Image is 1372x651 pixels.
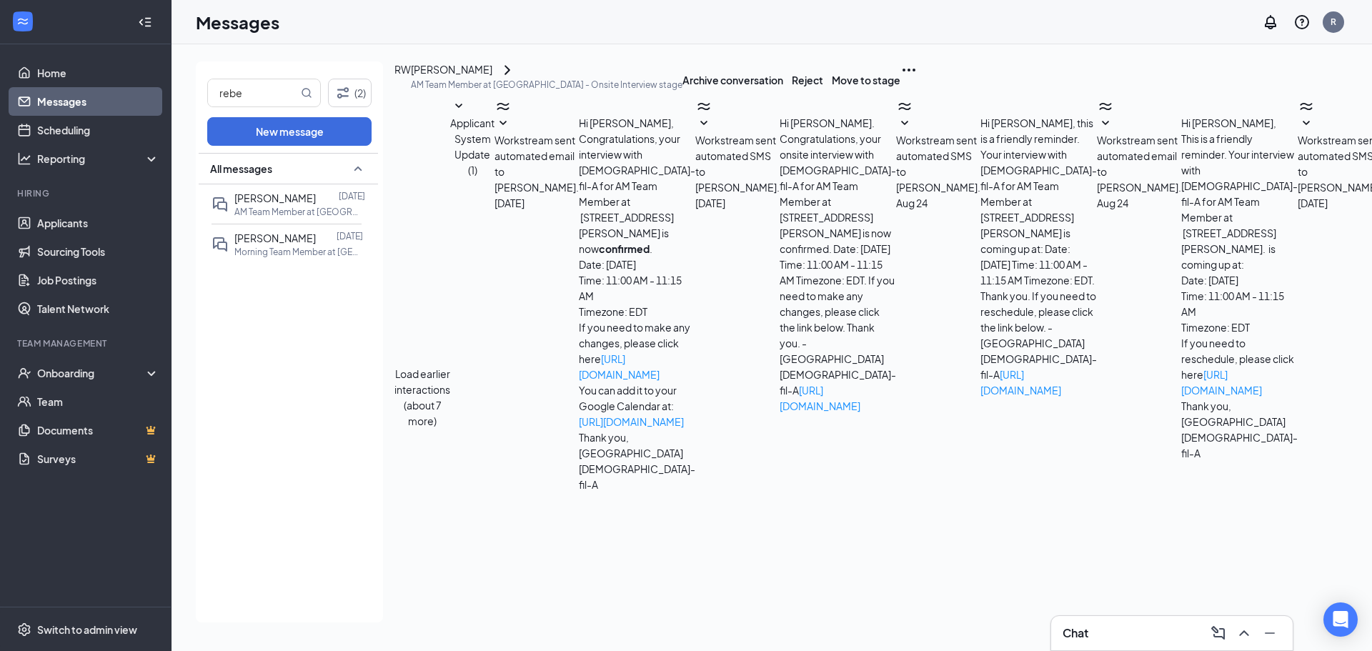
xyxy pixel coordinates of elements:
[1331,16,1336,28] div: R
[394,366,450,429] button: Load earlier interactions (about 7 more)
[337,230,363,242] p: [DATE]
[1181,115,1298,131] p: Hi [PERSON_NAME],
[1181,272,1298,335] p: Date: [DATE] Time: 11:00 AM - 11:15 AM Timezone: EDT
[896,195,928,211] span: Aug 24
[339,190,365,202] p: [DATE]
[579,429,695,445] p: Thank you,
[1063,625,1088,641] h3: Chat
[17,622,31,637] svg: Settings
[212,236,229,253] svg: DoubleChat
[579,319,695,382] p: If you need to make any changes, please click here
[1097,195,1128,211] span: Aug 24
[695,98,712,115] svg: WorkstreamLogo
[196,10,279,34] h1: Messages
[980,116,1097,397] span: Hi [PERSON_NAME], this is a friendly reminder. Your interview with [DEMOGRAPHIC_DATA]-fil-A for A...
[1181,414,1298,461] p: [GEOGRAPHIC_DATA] [DEMOGRAPHIC_DATA]-fil-A
[896,115,913,132] svg: SmallChevronDown
[37,444,159,473] a: SurveysCrown
[1323,602,1358,637] div: Open Intercom Messenger
[37,59,159,87] a: Home
[579,131,695,257] p: Congratulations, your interview with [DEMOGRAPHIC_DATA]-fil-A for AM Team Member at [STREET_ADDRE...
[579,352,660,381] a: [URL][DOMAIN_NAME]
[37,416,159,444] a: DocumentsCrown
[37,237,159,266] a: Sourcing Tools
[599,242,650,255] strong: confirmed
[17,187,156,199] div: Hiring
[37,209,159,237] a: Applicants
[138,15,152,29] svg: Collapse
[499,61,516,79] svg: ChevronRight
[980,368,1061,397] a: [URL][DOMAIN_NAME]
[780,384,860,412] a: [URL][DOMAIN_NAME]
[37,622,137,637] div: Switch to admin view
[494,134,579,194] span: Workstream sent automated email to [PERSON_NAME].
[1210,625,1227,642] svg: ComposeMessage
[450,98,467,115] svg: SmallChevronDown
[780,116,896,412] span: Hi [PERSON_NAME]. Congratulations, your onsite interview with [DEMOGRAPHIC_DATA]-fil-A for AM Tea...
[1097,115,1114,132] svg: SmallChevronDown
[394,61,411,77] div: RW
[234,206,363,218] p: AM Team Member at [GEOGRAPHIC_DATA]
[695,134,780,194] span: Workstream sent automated SMS to [PERSON_NAME].
[1258,622,1281,645] button: Minimize
[450,98,494,178] button: SmallChevronDownApplicant System Update (1)
[682,61,783,98] button: Archive conversation
[579,382,695,429] p: You can add it to your Google Calendar at:
[17,366,31,380] svg: UserCheck
[579,415,684,428] a: [URL][DOMAIN_NAME]
[695,115,712,132] svg: SmallChevronDown
[1298,98,1315,115] svg: WorkstreamLogo
[16,14,30,29] svg: WorkstreamLogo
[301,87,312,99] svg: MagnifyingGlass
[792,61,823,98] button: Reject
[579,115,695,131] p: Hi [PERSON_NAME],
[234,232,316,244] span: [PERSON_NAME]
[450,116,494,177] span: Applicant System Update (1)
[1097,134,1181,194] span: Workstream sent automated email to [PERSON_NAME].
[1181,131,1298,272] p: This is a friendly reminder. Your interview with [DEMOGRAPHIC_DATA]-fil-A for AM Team Member at [...
[349,160,367,177] svg: SmallChevronUp
[1298,195,1328,211] span: [DATE]
[1181,368,1262,397] a: [URL][DOMAIN_NAME]
[579,257,695,319] p: Date: [DATE] Time: 11:00 AM - 11:15 AM Timezone: EDT
[334,84,352,101] svg: Filter
[207,117,372,146] button: New message
[37,116,159,144] a: Scheduling
[1293,14,1311,31] svg: QuestionInfo
[1181,335,1298,398] p: If you need to reschedule, please click here
[234,246,363,258] p: Morning Team Member at [GEOGRAPHIC_DATA]
[1262,14,1279,31] svg: Notifications
[208,79,298,106] input: Search
[37,294,159,323] a: Talent Network
[37,387,159,416] a: Team
[210,161,272,176] span: All messages
[37,87,159,116] a: Messages
[234,192,316,204] span: [PERSON_NAME]
[1207,622,1230,645] button: ComposeMessage
[17,151,31,166] svg: Analysis
[328,79,372,107] button: Filter (2)
[494,195,525,211] span: [DATE]
[695,195,725,211] span: [DATE]
[411,61,492,79] div: [PERSON_NAME]
[1261,625,1278,642] svg: Minimize
[1181,398,1298,414] p: Thank you,
[1097,98,1114,115] svg: WorkstreamLogo
[37,366,147,380] div: Onboarding
[1236,625,1253,642] svg: ChevronUp
[17,337,156,349] div: Team Management
[579,445,695,492] p: [GEOGRAPHIC_DATA] [DEMOGRAPHIC_DATA]-fil-A
[900,61,918,79] svg: Ellipses
[1298,115,1315,132] svg: SmallChevronDown
[896,134,980,194] span: Workstream sent automated SMS to [PERSON_NAME].
[832,61,900,98] button: Move to stage
[411,79,682,91] p: AM Team Member at [GEOGRAPHIC_DATA] - Onsite Interview stage
[1233,622,1256,645] button: ChevronUp
[37,266,159,294] a: Job Postings
[494,98,512,115] svg: WorkstreamLogo
[37,151,160,166] div: Reporting
[896,98,913,115] svg: WorkstreamLogo
[212,196,229,213] svg: DoubleChat
[494,115,512,132] svg: SmallChevronDown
